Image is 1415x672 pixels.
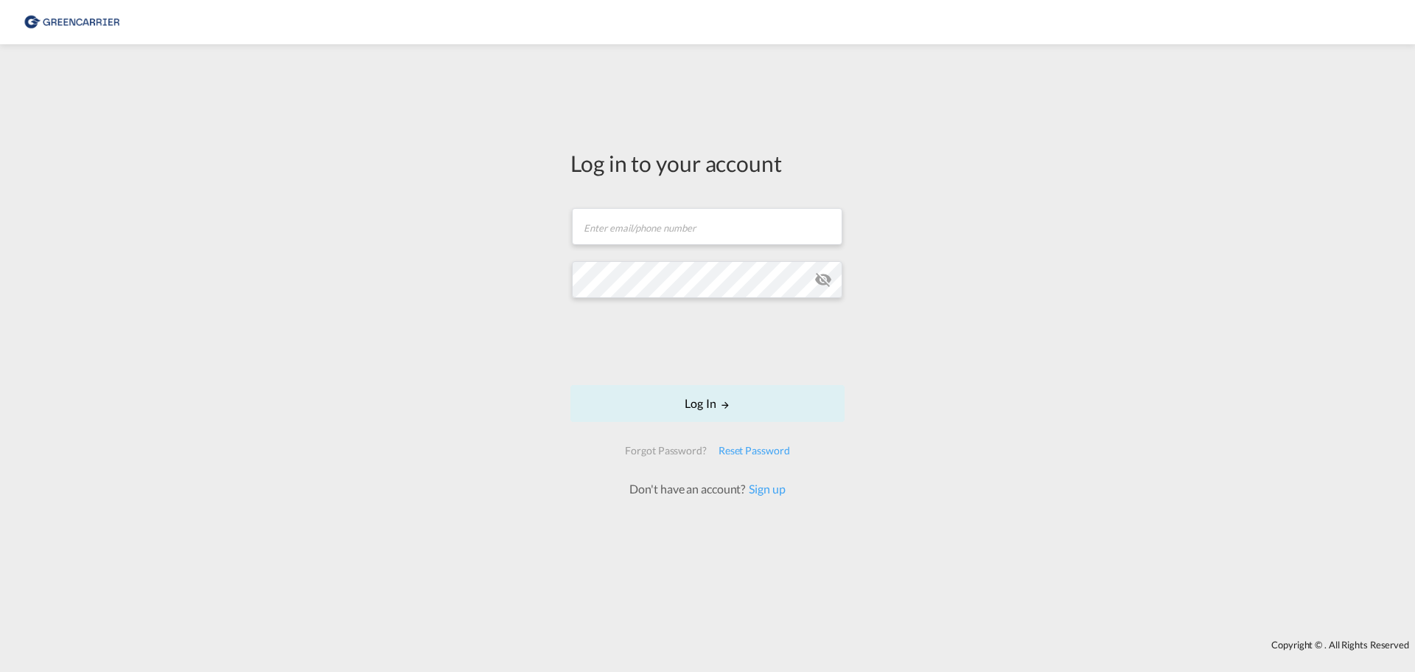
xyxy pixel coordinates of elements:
[613,481,801,497] div: Don't have an account?
[570,385,845,422] button: LOGIN
[570,148,845,179] div: Log in to your account
[619,437,712,464] div: Forgot Password?
[814,271,832,288] md-icon: icon-eye-off
[22,6,122,39] img: 8cf206808afe11efa76fcd1e3d746489.png
[745,482,785,496] a: Sign up
[595,313,820,370] iframe: reCAPTCHA
[572,208,842,245] input: Enter email/phone number
[713,437,796,464] div: Reset Password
